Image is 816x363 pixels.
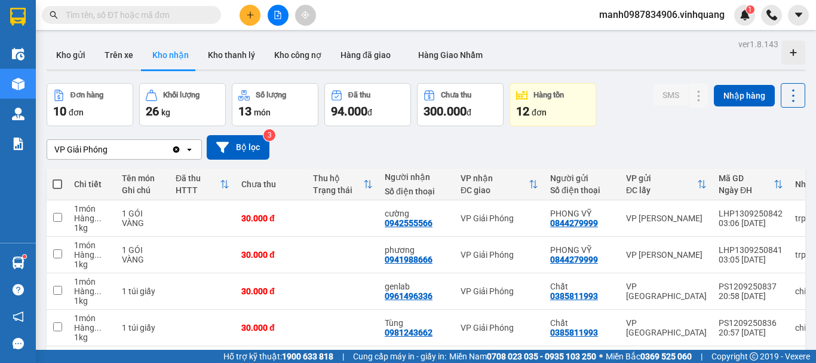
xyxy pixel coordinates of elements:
div: LHP1309250842 [719,209,783,218]
div: Hàng thông thường [74,250,110,260]
span: 94.000 [331,104,367,118]
span: file-add [274,11,282,19]
span: aim [301,11,309,19]
div: 0844279999 [550,218,598,228]
th: Toggle SortBy [307,169,379,200]
div: 20:57 [DATE] [719,328,783,337]
div: 0942555566 [385,218,432,228]
div: VP [PERSON_NAME] [626,213,707,223]
div: ĐC lấy [626,185,697,195]
div: 03:05 [DATE] [719,255,783,264]
th: Toggle SortBy [620,169,713,200]
div: VP Giải Phóng [54,144,108,155]
div: Chi tiết [74,179,110,189]
div: 30.000 đ [241,250,301,260]
span: 10 [53,104,66,118]
div: Số lượng [256,91,286,99]
button: Khối lượng26kg [139,83,226,126]
img: phone-icon [766,10,777,20]
button: SMS [653,84,689,106]
div: genlab [385,282,449,291]
sup: 3 [263,129,275,141]
span: copyright [750,352,758,361]
div: VP [PERSON_NAME] [626,250,707,260]
svg: Clear value [171,145,181,154]
span: message [13,338,24,349]
div: 0385811993 [550,291,598,301]
div: 1 món [74,313,110,323]
div: Mã GD [719,173,774,183]
img: logo-vxr [10,8,26,26]
span: 13 [238,104,251,118]
div: 0981243662 [385,328,432,337]
div: Khối lượng [163,91,200,99]
div: PS1209250837 [719,282,783,291]
span: Miền Nam [449,350,596,363]
span: notification [13,311,24,322]
button: Hàng đã giao [331,41,400,69]
img: solution-icon [12,138,24,150]
th: Toggle SortBy [713,169,789,200]
button: plus [240,5,260,26]
span: caret-down [793,10,804,20]
div: Số điện thoại [550,185,614,195]
span: Cung cấp máy in - giấy in: [353,350,446,363]
div: LHP1309250841 [719,245,783,255]
div: Chất [550,318,614,328]
div: VP [GEOGRAPHIC_DATA] [626,282,707,301]
div: Hàng tồn [533,91,564,99]
span: ... [94,286,102,296]
div: VP gửi [626,173,697,183]
div: PHONG VỸ [550,209,614,218]
span: kg [161,108,170,117]
span: question-circle [13,284,24,295]
div: 1 món [74,240,110,250]
th: Toggle SortBy [170,169,235,200]
div: HTTT [176,185,220,195]
span: 26 [146,104,159,118]
button: Bộ lọc [207,135,269,160]
div: 30.000 đ [241,213,301,223]
span: món [254,108,271,117]
button: Đơn hàng10đơn [47,83,133,126]
img: warehouse-icon [12,48,24,60]
strong: 0708 023 035 - 0935 103 250 [487,352,596,361]
span: Hỗ trợ kỹ thuật: [223,350,333,363]
div: Chất [550,282,614,291]
div: 30.000 đ [241,323,301,333]
th: Toggle SortBy [455,169,544,200]
span: 12 [516,104,529,118]
button: caret-down [788,5,809,26]
div: cường [385,209,449,218]
span: đ [367,108,372,117]
div: Hàng thông thường [74,286,110,296]
span: 1 [748,5,752,14]
strong: 1900 633 818 [282,352,333,361]
button: Chưa thu300.000đ [417,83,504,126]
div: 1 kg [74,260,110,269]
img: warehouse-icon [12,108,24,120]
div: 1 kg [74,223,110,233]
span: ... [94,250,102,260]
div: 0941988666 [385,255,432,264]
button: Trên xe [95,41,143,69]
div: VP [GEOGRAPHIC_DATA] [626,318,707,337]
span: đơn [532,108,547,117]
span: | [342,350,344,363]
div: 1 món [74,350,110,359]
span: 300.000 [424,104,467,118]
span: đơn [69,108,84,117]
div: 1 GÓI VÀNG [122,245,164,264]
button: Hàng tồn12đơn [510,83,596,126]
div: Đã thu [348,91,370,99]
div: ĐC giao [461,185,529,195]
div: 30.000 đ [241,286,301,296]
div: Trạng thái [313,185,363,195]
div: VP Giải Phóng [461,250,538,260]
input: Tìm tên, số ĐT hoặc mã đơn [66,8,207,22]
span: ⚪️ [599,354,603,359]
div: 1 túi giấy [122,323,164,333]
div: phương [385,245,449,255]
div: VP Giải Phóng [461,286,538,296]
button: file-add [268,5,289,26]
